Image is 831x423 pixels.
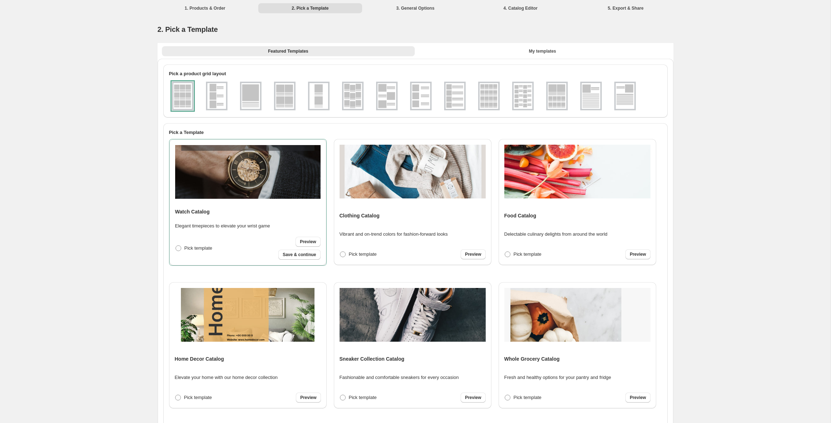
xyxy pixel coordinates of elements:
[349,251,377,257] span: Pick template
[296,393,321,403] a: Preview
[300,239,316,245] span: Preview
[548,83,566,109] img: g2x1_4x2v1
[480,83,498,109] img: g4x4v1
[504,355,560,362] h4: Whole Grocery Catalog
[344,83,362,109] img: g3x3v2
[169,70,662,77] h2: Pick a product grid layout
[504,374,611,381] p: Fresh and healthy options for your pantry and fridge
[158,25,218,33] span: 2. Pick a Template
[340,355,404,362] h4: Sneaker Collection Catalog
[412,83,430,109] img: g1x3v3
[514,251,542,257] span: Pick template
[529,48,556,54] span: My templates
[296,237,320,247] a: Preview
[184,395,212,400] span: Pick template
[175,355,224,362] h4: Home Decor Catalog
[175,208,210,215] h4: Watch Catalog
[630,395,646,400] span: Preview
[309,83,328,109] img: g1x2v1
[268,48,308,54] span: Featured Templates
[283,252,316,258] span: Save & continue
[504,212,536,219] h4: Food Catalog
[241,83,260,109] img: g1x1v1
[465,395,481,400] span: Preview
[175,374,278,381] p: Elevate your home with our home decor collection
[378,83,396,109] img: g1x3v2
[340,231,448,238] p: Vibrant and on-trend colors for fashion-forward looks
[169,129,662,136] h2: Pick a Template
[625,393,650,403] a: Preview
[616,83,634,109] img: g1x1v3
[184,245,212,251] span: Pick template
[349,395,377,400] span: Pick template
[625,249,650,259] a: Preview
[175,222,270,230] p: Elegant timepieces to elevate your wrist game
[465,251,481,257] span: Preview
[207,83,226,109] img: g1x3v1
[461,393,485,403] a: Preview
[504,231,607,238] p: Delectable culinary delights from around the world
[514,395,542,400] span: Pick template
[446,83,464,109] img: g1x4v1
[582,83,600,109] img: g1x1v2
[340,212,380,219] h4: Clothing Catalog
[278,250,320,260] button: Save & continue
[461,249,485,259] a: Preview
[514,83,532,109] img: g2x5v1
[300,395,316,400] span: Preview
[630,251,646,257] span: Preview
[340,374,459,381] p: Fashionable and comfortable sneakers for every occasion
[275,83,294,109] img: g2x2v1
